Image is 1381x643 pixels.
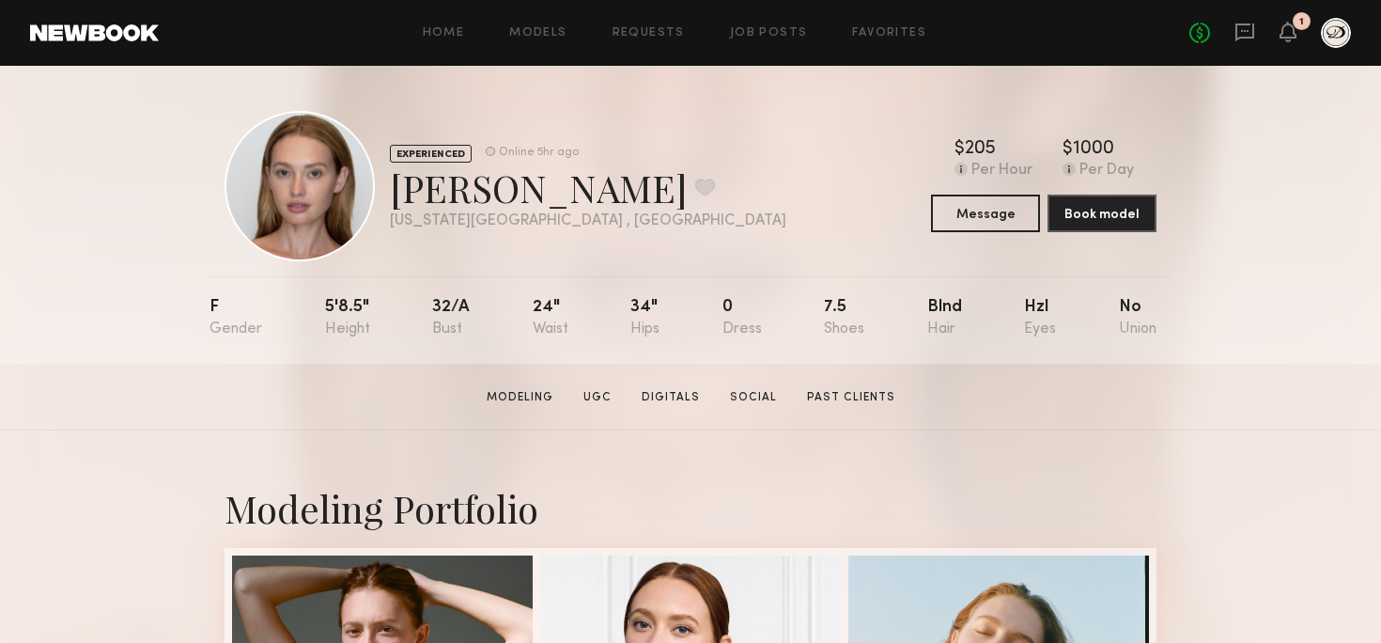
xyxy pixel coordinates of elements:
a: Models [509,27,566,39]
div: 7.5 [824,299,864,337]
div: Per Day [1079,163,1134,180]
a: Modeling [479,389,561,406]
div: 34" [630,299,659,337]
div: 32/a [432,299,470,337]
div: Per Hour [971,163,1032,180]
div: [US_STATE][GEOGRAPHIC_DATA] , [GEOGRAPHIC_DATA] [390,213,786,229]
div: Blnd [927,299,962,337]
div: Hzl [1024,299,1056,337]
div: $ [1063,140,1073,159]
div: [PERSON_NAME] [390,163,786,212]
div: 24" [533,299,568,337]
div: $ [954,140,965,159]
a: Home [423,27,465,39]
a: Job Posts [730,27,808,39]
button: Book model [1047,195,1156,232]
div: 5'8.5" [325,299,370,337]
div: Modeling Portfolio [225,483,1156,533]
div: F [209,299,262,337]
a: Requests [613,27,685,39]
div: 1000 [1073,140,1114,159]
div: Online 5hr ago [499,147,579,159]
a: Digitals [634,389,707,406]
a: Social [722,389,784,406]
div: EXPERIENCED [390,145,472,163]
a: UGC [576,389,619,406]
a: Favorites [852,27,926,39]
div: No [1119,299,1156,337]
a: Past Clients [799,389,903,406]
div: 1 [1299,17,1304,27]
button: Message [931,195,1040,232]
div: 205 [965,140,996,159]
div: 0 [722,299,762,337]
